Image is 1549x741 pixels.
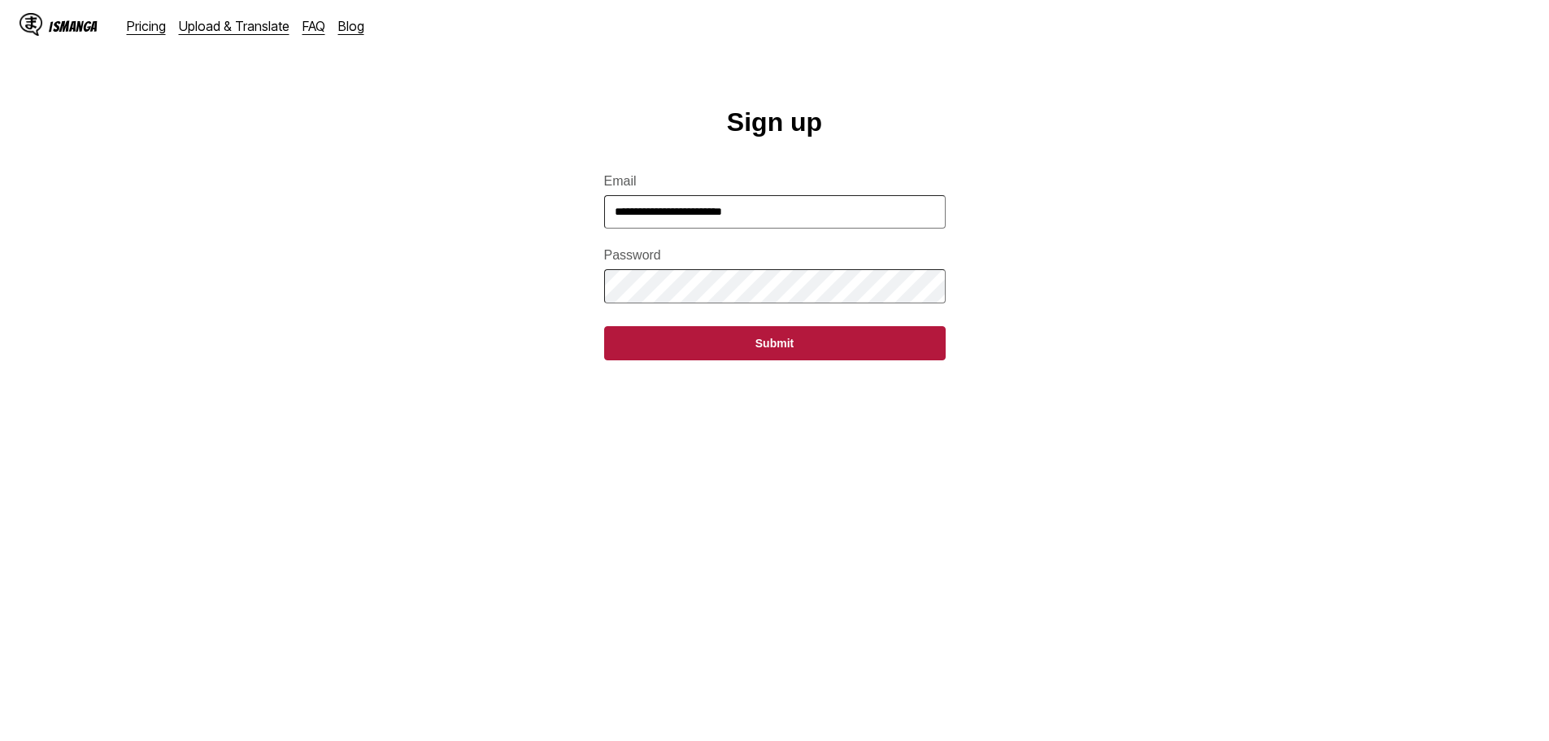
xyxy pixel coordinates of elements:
a: Blog [338,18,364,34]
button: Submit [604,326,946,360]
label: Password [604,248,946,263]
a: Pricing [127,18,166,34]
a: FAQ [302,18,325,34]
label: Email [604,174,946,189]
a: IsManga LogoIsManga [20,13,127,39]
img: IsManga Logo [20,13,42,36]
h1: Sign up [727,107,822,137]
a: Upload & Translate [179,18,289,34]
div: IsManga [49,19,98,34]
